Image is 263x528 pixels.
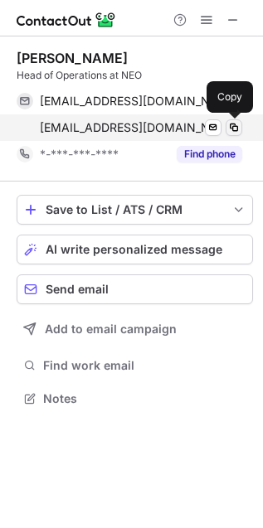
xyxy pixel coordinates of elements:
div: [PERSON_NAME] [17,50,128,66]
div: Head of Operations at NEO [17,68,253,83]
button: save-profile-one-click [17,195,253,225]
button: AI write personalized message [17,235,253,264]
span: Send email [46,283,109,296]
span: [EMAIL_ADDRESS][DOMAIN_NAME] [40,94,230,109]
span: Notes [43,391,246,406]
img: ContactOut v5.3.10 [17,10,116,30]
button: Notes [17,387,253,410]
span: Add to email campaign [45,322,177,336]
button: Add to email campaign [17,314,253,344]
span: Find work email [43,358,246,373]
button: Send email [17,274,253,304]
span: AI write personalized message [46,243,222,256]
button: Find work email [17,354,253,377]
button: Reveal Button [177,146,242,162]
span: [EMAIL_ADDRESS][DOMAIN_NAME] [40,120,224,135]
div: Save to List / ATS / CRM [46,203,224,216]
